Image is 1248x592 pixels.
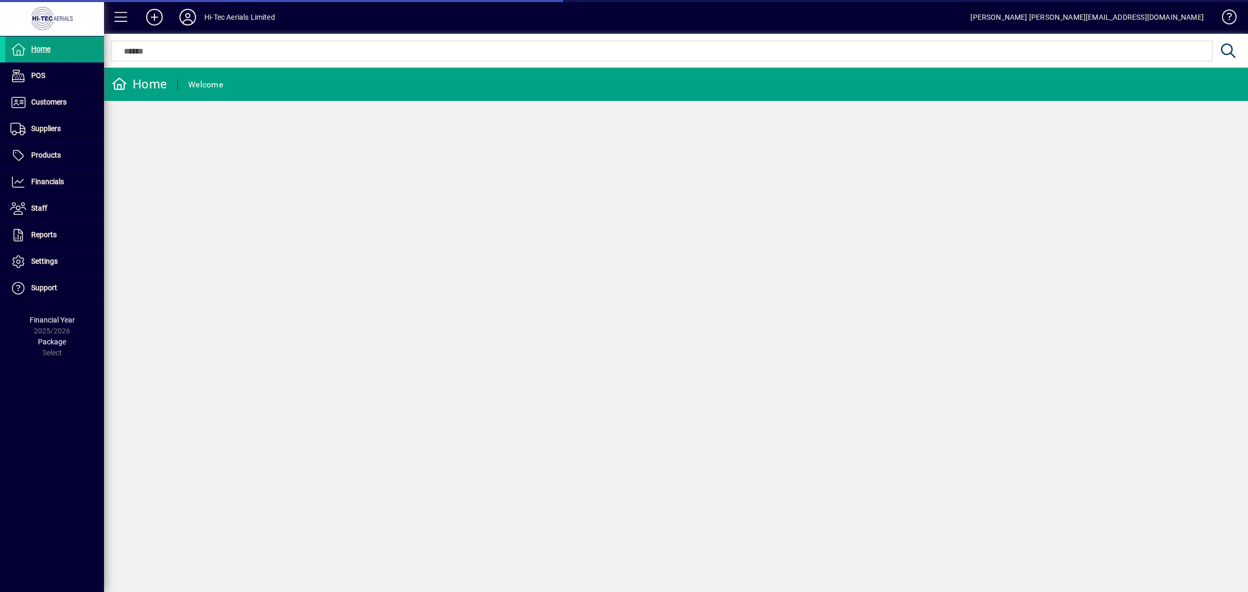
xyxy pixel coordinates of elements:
[1214,2,1235,36] a: Knowledge Base
[5,116,104,142] a: Suppliers
[5,275,104,301] a: Support
[188,76,223,93] div: Welcome
[171,8,204,27] button: Profile
[5,89,104,115] a: Customers
[38,338,66,346] span: Package
[138,8,171,27] button: Add
[31,124,61,133] span: Suppliers
[31,204,47,212] span: Staff
[31,284,57,292] span: Support
[31,151,61,159] span: Products
[5,143,104,169] a: Products
[31,45,50,53] span: Home
[970,9,1204,25] div: [PERSON_NAME] [PERSON_NAME][EMAIL_ADDRESS][DOMAIN_NAME]
[5,63,104,89] a: POS
[5,169,104,195] a: Financials
[112,76,167,93] div: Home
[31,230,57,239] span: Reports
[31,98,67,106] span: Customers
[204,9,275,25] div: Hi-Tec Aerials Limited
[5,249,104,275] a: Settings
[5,222,104,248] a: Reports
[5,196,104,222] a: Staff
[31,177,64,186] span: Financials
[31,257,58,265] span: Settings
[31,71,45,80] span: POS
[30,316,75,324] span: Financial Year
